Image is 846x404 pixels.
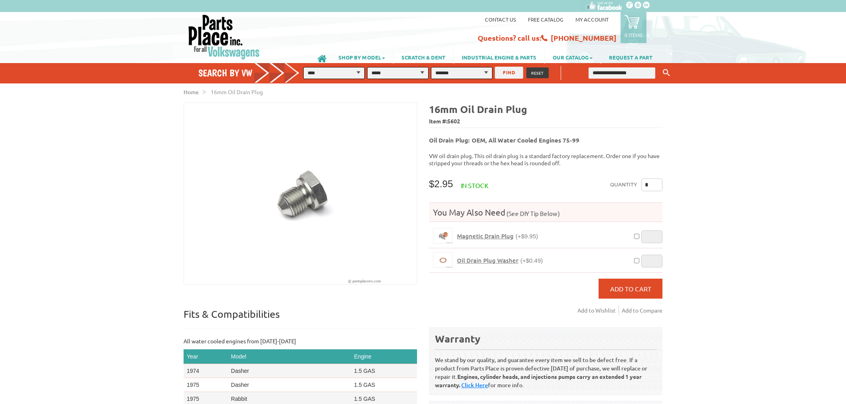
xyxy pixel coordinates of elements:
[429,152,662,166] p: VW oil drain plug. This oil drain plug is a standard factory replacement. Order one if you have s...
[575,16,609,23] a: My Account
[461,381,488,389] a: Click Here
[545,50,601,64] a: OUR CATALOG
[457,257,543,264] a: Oil Drain Plug Washer(+$0.49)
[188,14,261,60] img: Parts Place Inc!
[531,70,544,76] span: RESET
[599,279,662,299] button: Add to Cart
[184,308,417,329] p: Fits & Compatibilities
[457,232,514,240] span: Magnetic Drain Plug
[457,232,538,240] a: Magnetic Drain Plug(+$9.95)
[660,66,672,79] button: Keyword Search
[184,337,417,345] p: All water cooled engines from [DATE]-[DATE]
[393,50,453,64] a: SCRATCH & DENT
[625,32,642,38] p: 0 items
[228,378,351,392] td: Dasher
[433,253,453,267] img: Oil Drain Plug Washer
[577,305,619,315] a: Add to Wishlist
[433,228,453,243] img: Magnetic Drain Plug
[621,12,646,43] a: 0 items
[495,67,523,79] button: FIND
[433,252,453,268] a: Oil Drain Plug Washer
[330,50,393,64] a: SHOP BY MODEL
[622,305,662,315] a: Add to Compare
[610,285,651,293] span: Add to Cart
[429,136,579,144] b: Oil Drain Plug: OEM, All Water Cooled Engines 75-99
[433,228,453,244] a: Magnetic Drain Plug
[505,210,560,217] span: (See DIY Tip Below)
[429,178,453,189] span: $2.95
[429,207,662,218] h4: You May Also Need
[528,16,563,23] a: Free Catalog
[526,67,549,78] button: RESET
[610,178,637,191] label: Quantity
[429,116,662,127] span: Item #:
[184,103,417,284] img: 16mm Oil Drain Plug
[198,67,308,79] h4: Search by VW
[351,378,417,392] td: 1.5 GAS
[435,332,656,345] div: Warranty
[184,378,228,392] td: 1975
[184,349,228,364] th: Year
[520,257,543,264] span: (+$0.49)
[435,349,656,389] p: We stand by our quality, and guarantee every item we sell to be defect free. If a product from Pa...
[211,88,263,95] span: 16mm Oil Drain Plug
[516,233,538,240] span: (+$9.95)
[184,88,199,95] a: Home
[447,117,460,125] span: 5602
[184,364,228,378] td: 1974
[454,50,544,64] a: INDUSTRIAL ENGINE & PARTS
[435,373,642,388] b: Engines, cylinder heads, and injections pumps carry an extended 1 year warranty.
[485,16,516,23] a: Contact us
[461,181,488,189] span: In stock
[457,256,518,264] span: Oil Drain Plug Washer
[601,50,660,64] a: REQUEST A PART
[429,103,527,115] b: 16mm Oil Drain Plug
